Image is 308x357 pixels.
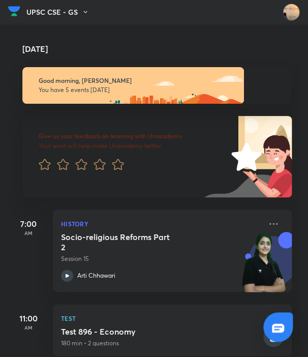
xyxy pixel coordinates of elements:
[39,77,275,84] h6: Good morning, [PERSON_NAME]
[77,271,115,280] p: Arti Chhawari
[8,312,49,324] h5: 11:00
[8,4,20,21] a: Company Logo
[8,230,49,236] p: AM
[61,312,261,324] p: Test
[8,4,20,19] img: Company Logo
[39,142,217,150] p: Your word will help make Unacademy better
[39,86,275,94] p: You have 5 events [DATE]
[8,218,49,230] h5: 7:00
[8,324,49,331] p: AM
[61,254,261,263] p: Session 15
[61,218,261,230] p: History
[61,339,261,348] p: 180 min • 2 questions
[39,132,217,140] h6: Give us your feedback on learning with Unacademy
[236,232,292,302] img: unacademy
[26,5,95,20] button: UPSC CSE - GS
[283,4,300,21] img: Snatashree Punyatoya
[197,116,292,197] img: feedback_image
[22,67,244,104] img: morning
[61,326,261,337] h5: Test 896 - Economy
[61,232,188,252] h5: Socio-religious Reforms Part 2
[22,45,302,53] h4: [DATE]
